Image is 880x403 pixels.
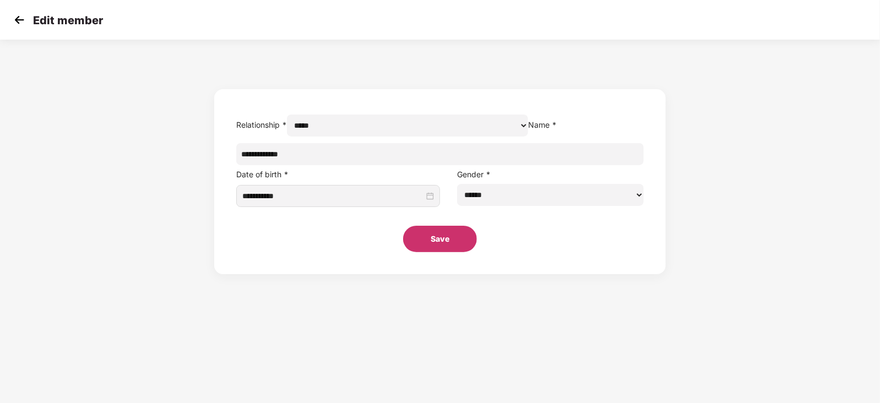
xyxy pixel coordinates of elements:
button: Save [403,226,477,252]
label: Date of birth * [236,170,289,179]
label: Gender * [457,170,491,179]
label: Name * [528,120,557,129]
img: svg+xml;base64,PHN2ZyB4bWxucz0iaHR0cDovL3d3dy53My5vcmcvMjAwMC9zdmciIHdpZHRoPSIzMCIgaGVpZ2h0PSIzMC... [11,12,28,28]
p: Edit member [33,14,103,27]
label: Relationship * [236,120,287,129]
